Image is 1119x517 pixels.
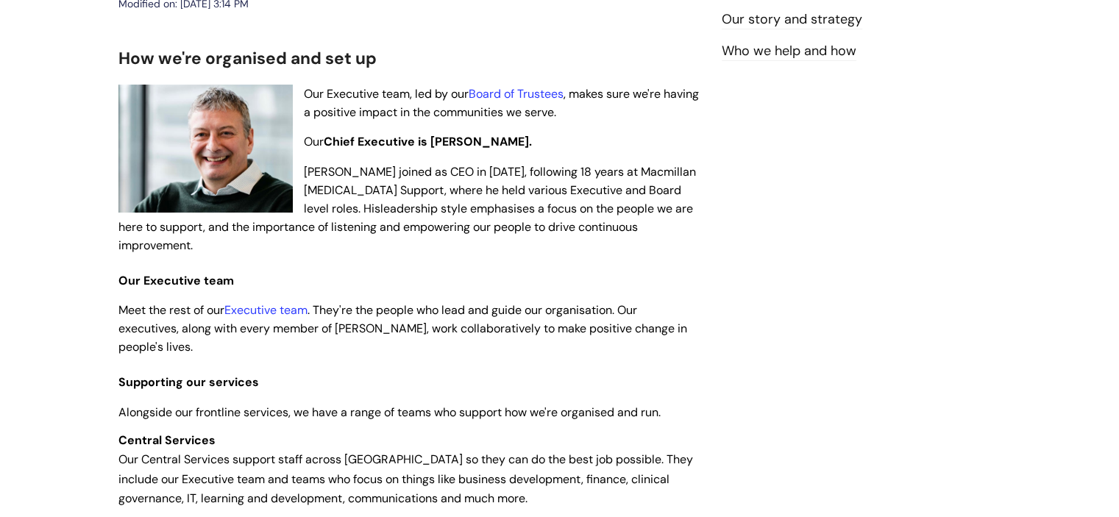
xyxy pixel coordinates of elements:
span: Our Executive team, led by our , makes sure we're having a positive impact in the communities we ... [304,86,699,120]
span: Meet the rest of our . They're the people who lead and guide our organisation. Our executives, al... [118,302,687,354]
img: WithYou Chief Executive Simon Phillips pictured looking at the camera and smiling [118,85,293,213]
a: Board of Trustees [469,86,564,101]
span: leadership style emphasises a focus on the people we are here to support, and the importance of l... [118,201,693,253]
strong: Chief Executive is [PERSON_NAME]. [324,134,532,149]
span: Supporting our services [118,374,259,390]
span: Alongside our frontline services, we have a range of teams who support how we're organised and run. [118,404,661,420]
a: Our story and strategy [722,10,862,29]
strong: Central Services [118,432,216,448]
span: Our [304,134,532,149]
span: [PERSON_NAME] joined as CEO in [DATE], following 18 years at Macmillan [MEDICAL_DATA] Support, wh... [304,164,696,216]
a: Who we help and how [722,42,856,61]
span: Our Central Services support staff across [GEOGRAPHIC_DATA] so they can do the best job possible.... [118,432,693,506]
span: How we're organised and set up [118,48,377,69]
a: Executive team [224,302,308,318]
span: Our Executive team [118,273,234,288]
